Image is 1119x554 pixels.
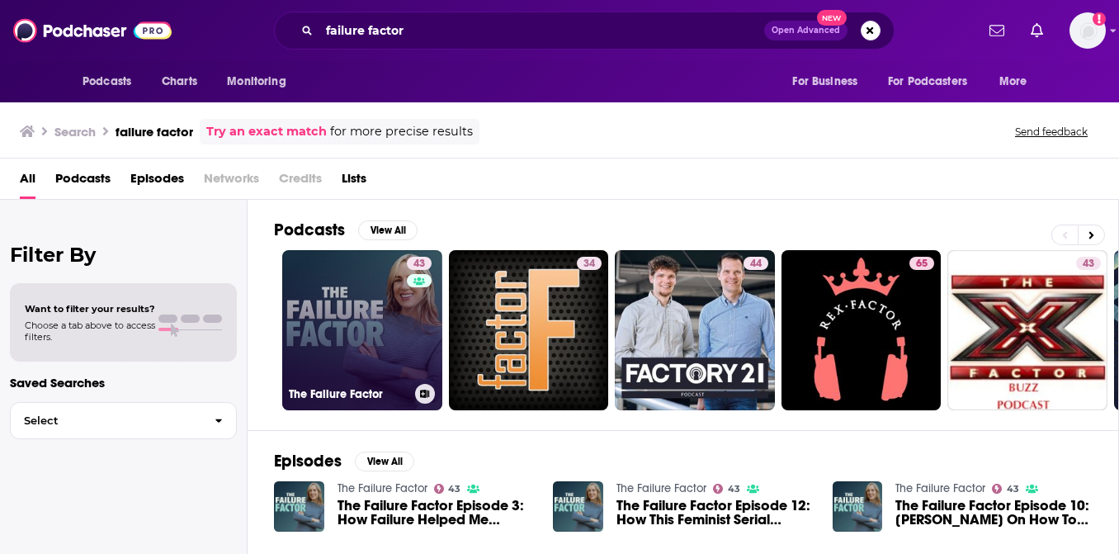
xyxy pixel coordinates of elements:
a: 43The Failure Factor [282,250,442,410]
h3: Search [54,124,96,140]
button: Send feedback [1010,125,1093,139]
button: View All [358,220,418,240]
span: Choose a tab above to access filters. [25,320,155,343]
button: open menu [877,66,991,97]
img: The Failure Factor Episode 12: How This Feminist Serial Entrepreneur Found "Beauty" In Failure [553,481,603,532]
a: The Failure Factor [895,481,985,495]
span: Want to filter your results? [25,303,155,315]
button: Open AdvancedNew [764,21,848,40]
button: open menu [215,66,307,97]
img: User Profile [1069,12,1106,49]
h3: failure factor [116,124,193,140]
span: 65 [916,256,928,272]
a: All [20,165,35,199]
span: 43 [1007,485,1019,493]
a: Charts [151,66,207,97]
a: 43 [992,484,1019,494]
span: The Failure Factor Episode 3: How Failure Helped Me "Thrive": [PERSON_NAME] of Thrive Market [338,499,534,527]
button: View All [355,452,414,471]
span: For Business [792,70,857,93]
a: 43 [947,250,1107,410]
span: For Podcasters [888,70,967,93]
span: Logged in as heidi.egloff [1069,12,1106,49]
span: 43 [448,485,460,493]
a: Show notifications dropdown [1024,17,1050,45]
a: The Failure Factor Episode 10: Joe Cross On How To Cultivate Luck [895,499,1092,527]
span: Open Advanced [772,26,840,35]
button: Show profile menu [1069,12,1106,49]
svg: Add a profile image [1093,12,1106,26]
a: 44 [744,257,768,270]
a: The Failure Factor [338,481,427,495]
span: Monitoring [227,70,286,93]
span: 43 [728,485,740,493]
button: open menu [71,66,153,97]
span: 43 [1083,256,1094,272]
h3: The Failure Factor [289,387,408,401]
a: 65 [781,250,942,410]
span: Charts [162,70,197,93]
span: Podcasts [83,70,131,93]
a: Episodes [130,165,184,199]
span: Credits [279,165,322,199]
a: EpisodesView All [274,451,414,471]
a: 43 [407,257,432,270]
p: Saved Searches [10,375,237,391]
a: Lists [342,165,366,199]
img: Podchaser - Follow, Share and Rate Podcasts [13,15,172,46]
span: More [999,70,1027,93]
h2: Podcasts [274,220,345,240]
span: 44 [750,256,762,272]
img: The Failure Factor Episode 10: Joe Cross On How To Cultivate Luck [833,481,883,532]
a: The Failure Factor [616,481,706,495]
a: Try an exact match [206,122,327,141]
div: Search podcasts, credits, & more... [274,12,895,50]
span: Select [11,415,201,426]
button: open menu [781,66,878,97]
button: open menu [988,66,1048,97]
a: Podcasts [55,165,111,199]
a: The Failure Factor Episode 3: How Failure Helped Me "Thrive": Gunnar Lovelace of Thrive Market [338,499,534,527]
a: The Failure Factor Episode 12: How This Feminist Serial Entrepreneur Found "Beauty" In Failure [616,499,813,527]
span: Networks [204,165,259,199]
a: PodcastsView All [274,220,418,240]
span: The Failure Factor Episode 10: [PERSON_NAME] On How To Cultivate Luck [895,499,1092,527]
span: 34 [583,256,595,272]
h2: Filter By [10,243,237,267]
span: New [817,10,847,26]
a: 34 [577,257,602,270]
button: Select [10,402,237,439]
a: 43 [434,484,461,494]
a: 43 [1076,257,1101,270]
a: Show notifications dropdown [983,17,1011,45]
span: 43 [413,256,425,272]
span: for more precise results [330,122,473,141]
a: 65 [909,257,934,270]
a: 43 [713,484,740,494]
a: 44 [615,250,775,410]
input: Search podcasts, credits, & more... [319,17,764,44]
a: 34 [449,250,609,410]
h2: Episodes [274,451,342,471]
img: The Failure Factor Episode 3: How Failure Helped Me "Thrive": Gunnar Lovelace of Thrive Market [274,481,324,532]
